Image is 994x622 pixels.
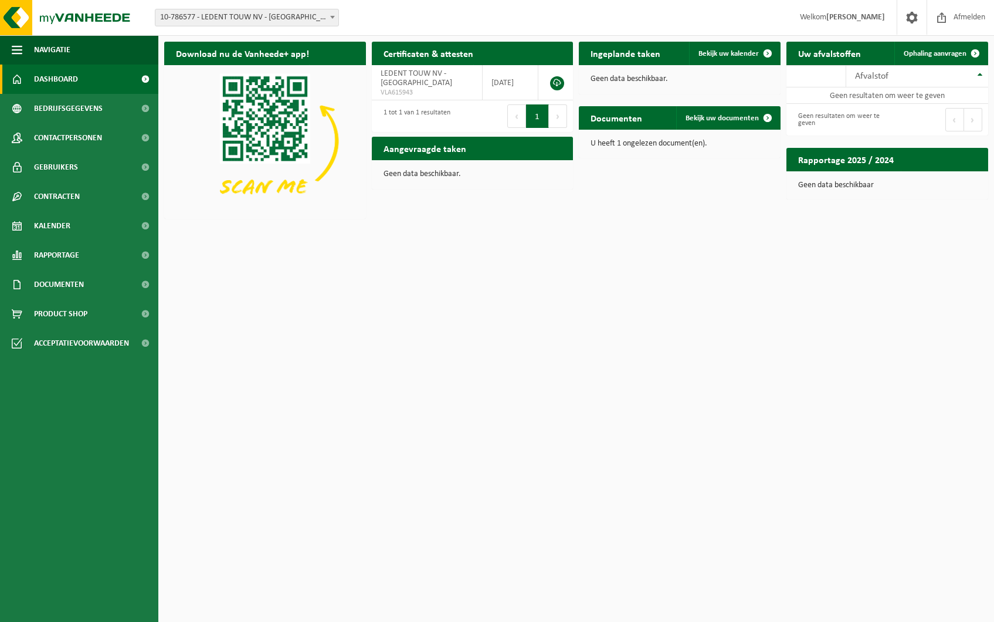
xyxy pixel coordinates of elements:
[155,9,339,26] span: 10-786577 - LEDENT TOUW NV - HAMME
[901,171,987,194] a: Bekijk rapportage
[381,88,474,97] span: VLA615943
[507,104,526,128] button: Previous
[591,140,769,148] p: U heeft 1 ongelezen document(en).
[483,65,538,100] td: [DATE]
[689,42,779,65] a: Bekijk uw kalender
[591,75,769,83] p: Geen data beschikbaar.
[855,72,888,81] span: Afvalstof
[945,108,964,131] button: Previous
[34,65,78,94] span: Dashboard
[904,50,966,58] span: Ophaling aanvragen
[786,148,905,171] h2: Rapportage 2025 / 2024
[372,137,478,160] h2: Aangevraagde taken
[34,123,102,153] span: Contactpersonen
[786,87,988,104] td: Geen resultaten om weer te geven
[34,270,84,299] span: Documenten
[549,104,567,128] button: Next
[579,42,672,65] h2: Ingeplande taken
[698,50,759,58] span: Bekijk uw kalender
[34,153,78,182] span: Gebruikers
[164,42,321,65] h2: Download nu de Vanheede+ app!
[34,94,103,123] span: Bedrijfsgegevens
[34,211,70,241] span: Kalender
[676,106,779,130] a: Bekijk uw documenten
[384,170,562,178] p: Geen data beschikbaar.
[34,299,87,329] span: Product Shop
[164,65,366,217] img: Download de VHEPlus App
[34,182,80,211] span: Contracten
[378,103,450,129] div: 1 tot 1 van 1 resultaten
[155,9,338,26] span: 10-786577 - LEDENT TOUW NV - HAMME
[381,69,452,87] span: LEDENT TOUW NV - [GEOGRAPHIC_DATA]
[34,35,70,65] span: Navigatie
[792,107,881,133] div: Geen resultaten om weer te geven
[34,241,79,270] span: Rapportage
[579,106,654,129] h2: Documenten
[786,42,873,65] h2: Uw afvalstoffen
[798,181,976,190] p: Geen data beschikbaar
[372,42,485,65] h2: Certificaten & attesten
[894,42,987,65] a: Ophaling aanvragen
[686,114,759,122] span: Bekijk uw documenten
[826,13,885,22] strong: [PERSON_NAME]
[34,329,129,358] span: Acceptatievoorwaarden
[526,104,549,128] button: 1
[964,108,982,131] button: Next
